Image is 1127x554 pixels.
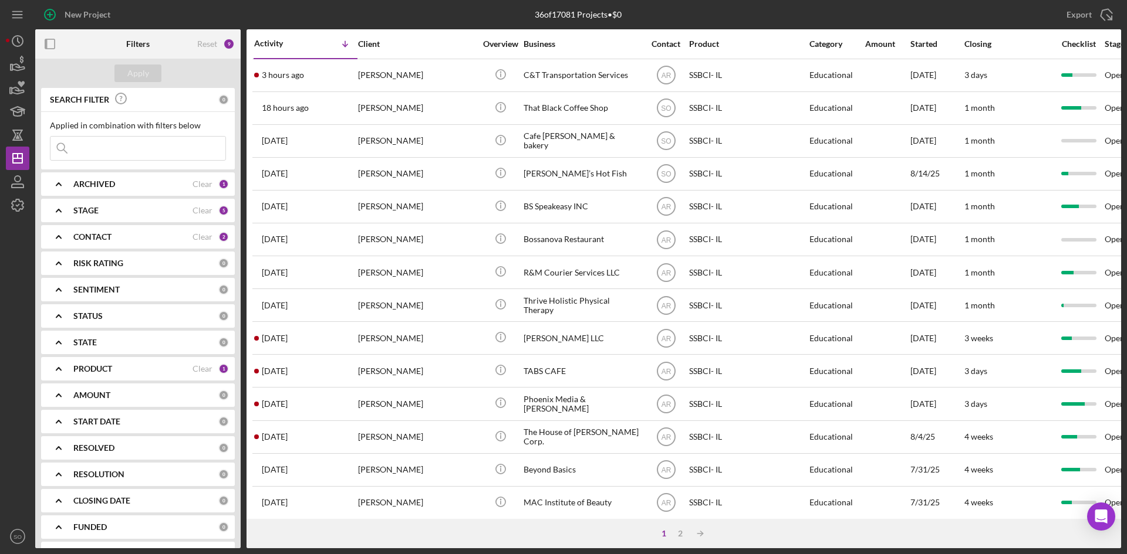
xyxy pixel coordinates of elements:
[1067,3,1092,26] div: Export
[524,191,641,222] div: BS Speakeasy INC
[193,179,212,189] div: Clear
[127,64,149,82] div: Apply
[262,334,288,343] time: 2025-08-08 23:25
[964,300,995,310] time: 1 month
[661,236,671,244] text: AR
[964,135,995,145] time: 1 month
[964,497,993,507] time: 4 weeks
[964,333,993,343] time: 3 weeks
[644,39,688,49] div: Contact
[358,93,475,124] div: [PERSON_NAME]
[689,224,807,255] div: SSBCI- IL
[689,191,807,222] div: SSBCI- IL
[964,267,995,277] time: 1 month
[73,232,112,242] b: CONTACT
[358,158,475,189] div: [PERSON_NAME]
[910,158,963,189] div: 8/14/25
[809,60,864,91] div: Educational
[1054,39,1104,49] div: Checklist
[524,422,641,453] div: The House of [PERSON_NAME] Corp.
[218,205,229,216] div: 5
[254,39,306,48] div: Activity
[218,522,229,532] div: 0
[262,70,304,80] time: 2025-08-20 16:18
[262,465,288,474] time: 2025-08-05 02:02
[910,422,963,453] div: 8/4/25
[218,232,229,242] div: 2
[358,454,475,485] div: [PERSON_NAME]
[73,364,112,373] b: PRODUCT
[964,39,1052,49] div: Closing
[218,258,229,268] div: 0
[689,125,807,157] div: SSBCI- IL
[910,125,963,157] div: [DATE]
[524,158,641,189] div: [PERSON_NAME]’s Hot Fish
[809,322,864,354] div: Educational
[809,422,864,453] div: Educational
[218,390,229,400] div: 0
[809,290,864,321] div: Educational
[223,38,235,50] div: 9
[964,168,995,178] time: 1 month
[964,366,987,376] time: 3 days
[809,39,864,49] div: Category
[964,464,993,474] time: 4 weeks
[218,363,229,374] div: 1
[262,202,288,211] time: 2025-08-13 15:55
[910,454,963,485] div: 7/31/25
[358,125,475,157] div: [PERSON_NAME]
[809,224,864,255] div: Educational
[73,390,110,400] b: AMOUNT
[1055,3,1121,26] button: Export
[689,290,807,321] div: SSBCI- IL
[964,70,987,80] time: 3 days
[262,169,288,178] time: 2025-08-15 15:46
[661,170,671,178] text: SO
[661,466,671,474] text: AR
[661,499,671,507] text: AR
[910,487,963,518] div: 7/31/25
[910,257,963,288] div: [DATE]
[689,93,807,124] div: SSBCI- IL
[689,322,807,354] div: SSBCI- IL
[524,224,641,255] div: Bossanova Restaurant
[73,285,120,294] b: SENTIMENT
[35,3,122,26] button: New Project
[73,470,124,479] b: RESOLUTION
[73,338,97,347] b: STATE
[809,93,864,124] div: Educational
[262,498,288,507] time: 2025-08-04 16:13
[964,103,995,113] time: 1 month
[809,191,864,222] div: Educational
[661,301,671,310] text: AR
[656,529,672,538] div: 1
[358,322,475,354] div: [PERSON_NAME]
[73,259,123,268] b: RISK RATING
[865,39,909,49] div: Amount
[193,364,212,373] div: Clear
[14,533,22,540] text: SO
[689,257,807,288] div: SSBCI- IL
[661,104,671,113] text: SO
[964,201,995,211] time: 1 month
[689,487,807,518] div: SSBCI- IL
[689,355,807,386] div: SSBCI- IL
[661,334,671,342] text: AR
[689,422,807,453] div: SSBCI- IL
[964,431,993,441] time: 4 weeks
[809,125,864,157] div: Educational
[358,191,475,222] div: [PERSON_NAME]
[524,257,641,288] div: R&M Courier Services LLC
[262,136,288,145] time: 2025-08-17 12:36
[218,469,229,480] div: 0
[262,103,309,113] time: 2025-08-20 01:01
[73,179,115,189] b: ARCHIVED
[262,399,288,409] time: 2025-08-06 04:11
[358,224,475,255] div: [PERSON_NAME]
[910,322,963,354] div: [DATE]
[661,72,671,80] text: AR
[524,388,641,419] div: Phoenix Media & [PERSON_NAME]
[661,367,671,375] text: AR
[73,311,103,321] b: STATUS
[126,39,150,49] b: Filters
